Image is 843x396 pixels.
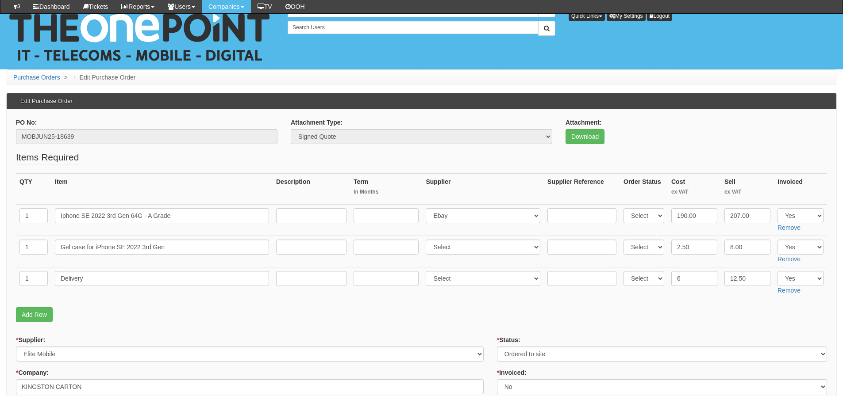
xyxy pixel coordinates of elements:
[16,173,51,204] th: QTY
[422,173,544,204] th: Supplier
[16,335,45,344] label: Supplier:
[778,255,801,263] a: Remove
[497,368,527,377] label: Invoiced:
[16,151,79,164] legend: Items Required
[620,173,668,204] th: Order Status
[72,73,136,82] li: Edit Purchase Order
[668,173,721,204] th: Cost
[350,173,422,204] th: Term
[774,173,827,204] th: Invoiced
[62,74,70,81] span: >
[291,118,343,127] label: Attachment Type:
[566,118,602,127] label: Attachment:
[51,173,273,204] th: Item
[497,335,520,344] label: Status:
[778,287,801,294] a: Remove
[16,307,53,322] a: Add Row
[647,11,672,21] a: Logout
[16,118,37,127] label: PO No:
[16,368,49,377] label: Company:
[724,188,770,196] small: ex VAT
[544,173,620,204] th: Supplier Reference
[607,11,646,21] a: My Settings
[288,21,539,34] input: Search Users
[778,224,801,231] a: Remove
[354,188,419,196] small: In Months
[566,129,604,144] a: Download
[569,11,605,21] button: Quick Links
[671,188,717,196] small: ex VAT
[13,74,60,81] a: Purchase Orders
[273,173,350,204] th: Description
[721,173,774,204] th: Sell
[16,94,77,109] h3: Edit Purchase Order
